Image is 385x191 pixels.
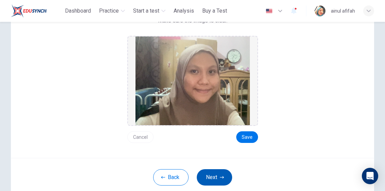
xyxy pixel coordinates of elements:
[153,169,189,186] button: Back
[135,36,250,125] img: preview screemshot
[99,7,119,15] span: Practice
[11,4,47,18] img: ELTC logo
[197,169,232,186] button: Next
[174,7,194,15] span: Analysis
[11,4,62,18] a: ELTC logo
[133,7,159,15] span: Start a test
[130,5,168,17] button: Start a test
[362,168,378,184] div: Open Intercom Messenger
[236,131,258,143] button: Save
[171,5,197,17] button: Analysis
[199,5,230,17] button: Buy a Test
[96,5,128,17] button: Practice
[315,5,325,16] img: Profile picture
[265,9,273,14] img: en
[127,131,154,143] button: Cancel
[65,7,91,15] span: Dashboard
[331,7,355,15] div: ainul afifah
[62,5,94,17] button: Dashboard
[202,7,227,15] span: Buy a Test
